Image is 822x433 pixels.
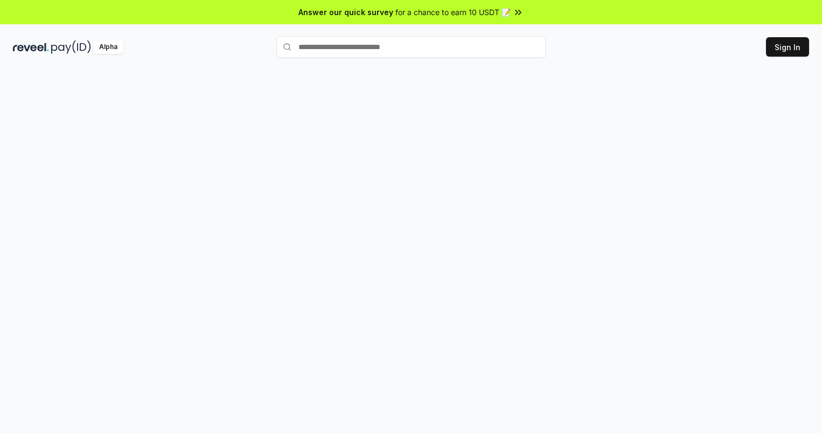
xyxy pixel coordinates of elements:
button: Sign In [766,37,809,57]
img: pay_id [51,40,91,54]
span: for a chance to earn 10 USDT 📝 [395,6,511,18]
img: reveel_dark [13,40,49,54]
span: Answer our quick survey [298,6,393,18]
div: Alpha [93,40,123,54]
